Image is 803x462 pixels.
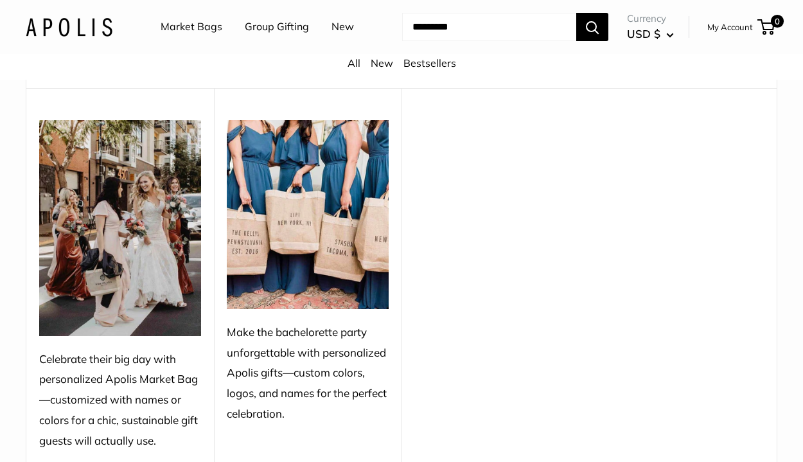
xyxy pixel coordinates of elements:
img: Celebrate their big day with personalized Apolis Market Bag—customized with names or colors for a... [39,120,201,336]
a: Bestsellers [403,57,456,69]
a: 0 [759,19,775,35]
img: Apolis [26,17,112,36]
button: USD $ [627,24,674,44]
span: USD $ [627,27,660,40]
a: All [348,57,360,69]
div: Celebrate their big day with personalized Apolis Market Bag—customized with names or colors for a... [39,349,201,451]
a: Market Bags [161,17,222,37]
img: Make the bachelorette party unforgettable with personalized Apolis gifts—custom colors, logos, an... [227,120,389,309]
a: My Account [707,19,753,35]
a: New [331,17,354,37]
div: Make the bachelorette party unforgettable with personalized Apolis gifts—custom colors, logos, an... [227,322,389,424]
a: Group Gifting [245,17,309,37]
span: Currency [627,10,674,28]
a: New [371,57,393,69]
span: 0 [771,15,784,28]
button: Search [576,13,608,41]
input: Search... [402,13,576,41]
